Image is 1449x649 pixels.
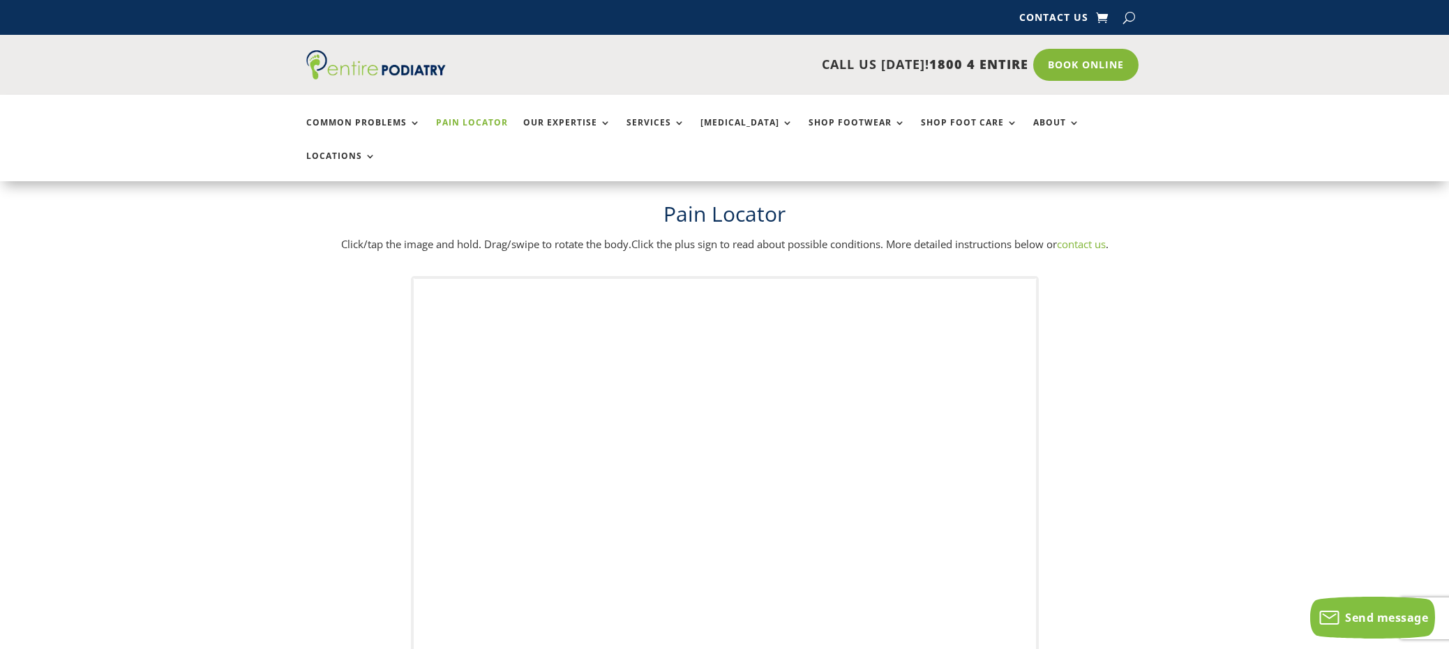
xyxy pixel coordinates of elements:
[306,50,446,79] img: logo (1)
[1057,237,1106,251] a: contact us
[341,237,631,251] span: Click/tap the image and hold. Drag/swipe to rotate the body.
[306,118,421,148] a: Common Problems
[1345,610,1428,625] span: Send message
[306,199,1143,236] h1: Pain Locator
[436,118,508,148] a: Pain Locator
[700,118,793,148] a: [MEDICAL_DATA]
[631,237,1109,251] span: Click the plus sign to read about possible conditions. More detailed instructions below or .
[1310,597,1435,639] button: Send message
[1019,13,1088,28] a: Contact Us
[929,56,1028,72] span: 1800 4 ENTIRE
[523,118,611,148] a: Our Expertise
[626,118,685,148] a: Services
[1033,118,1080,148] a: About
[921,118,1018,148] a: Shop Foot Care
[306,68,446,82] a: Entire Podiatry
[1033,49,1139,81] a: Book Online
[809,118,906,148] a: Shop Footwear
[500,56,1028,74] p: CALL US [DATE]!
[306,151,376,181] a: Locations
